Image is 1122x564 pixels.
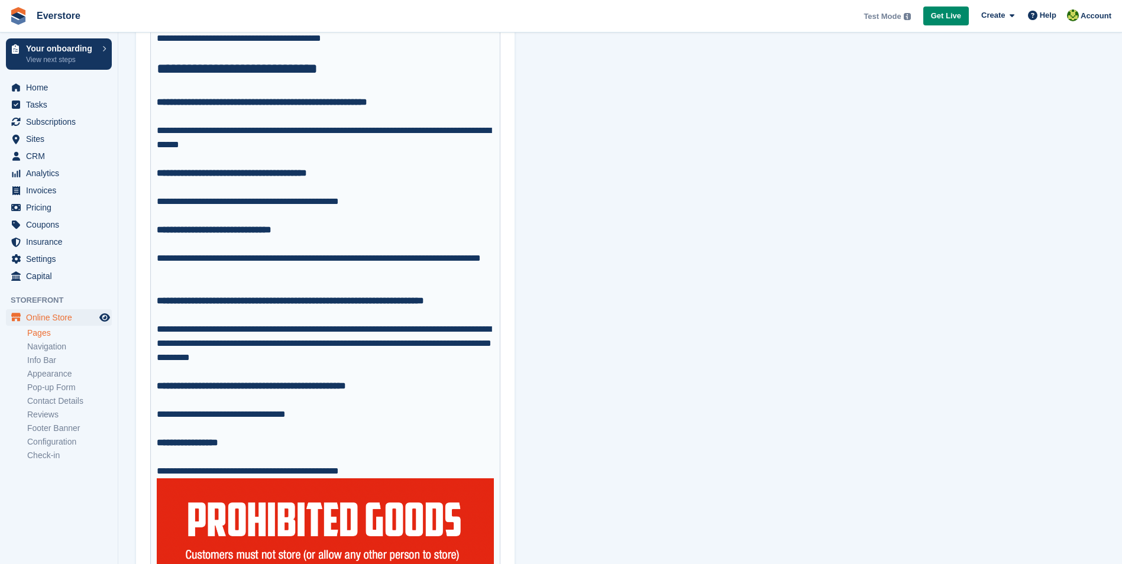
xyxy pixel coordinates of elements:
[6,148,112,164] a: menu
[26,131,97,147] span: Sites
[6,96,112,113] a: menu
[26,114,97,130] span: Subscriptions
[26,79,97,96] span: Home
[27,436,112,448] a: Configuration
[26,251,97,267] span: Settings
[98,310,112,325] a: Preview store
[27,328,112,339] a: Pages
[27,396,112,407] a: Contact Details
[32,6,85,25] a: Everstore
[6,234,112,250] a: menu
[27,341,112,352] a: Navigation
[27,382,112,393] a: Pop-up Form
[6,182,112,199] a: menu
[6,114,112,130] a: menu
[6,38,112,70] a: Your onboarding View next steps
[6,165,112,181] a: menu
[26,309,97,326] span: Online Store
[6,268,112,284] a: menu
[864,11,901,22] span: Test Mode
[26,234,97,250] span: Insurance
[26,182,97,199] span: Invoices
[26,54,96,65] p: View next steps
[923,7,969,26] a: Get Live
[26,199,97,216] span: Pricing
[9,7,27,25] img: stora-icon-8386f47178a22dfd0bd8f6a31ec36ba5ce8667c1dd55bd0f319d3a0aa187defe.svg
[6,309,112,326] a: menu
[26,268,97,284] span: Capital
[27,355,112,366] a: Info Bar
[26,165,97,181] span: Analytics
[6,131,112,147] a: menu
[981,9,1005,21] span: Create
[904,13,911,20] img: icon-info-grey-7440780725fd019a000dd9b08b2336e03edf1995a4989e88bcd33f0948082b44.svg
[27,423,112,434] a: Footer Banner
[11,294,118,306] span: Storefront
[27,450,112,461] a: Check-in
[6,79,112,96] a: menu
[6,199,112,216] a: menu
[1040,9,1056,21] span: Help
[26,216,97,233] span: Coupons
[931,10,961,22] span: Get Live
[26,44,96,53] p: Your onboarding
[1067,9,1079,21] img: Will Dodgson
[1081,10,1111,22] span: Account
[6,251,112,267] a: menu
[26,148,97,164] span: CRM
[26,96,97,113] span: Tasks
[27,368,112,380] a: Appearance
[6,216,112,233] a: menu
[27,409,112,420] a: Reviews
